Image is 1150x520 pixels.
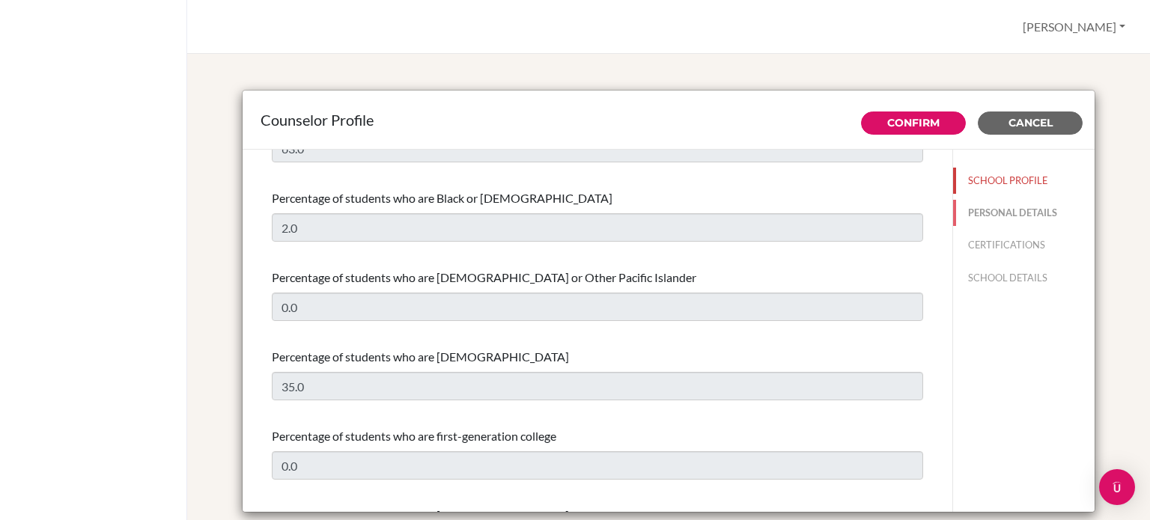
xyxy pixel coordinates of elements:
span: Percentage of students who are Black or [DEMOGRAPHIC_DATA] [272,191,612,205]
button: PERSONAL DETAILS [953,200,1095,226]
div: Open Intercom Messenger [1099,469,1135,505]
span: Percentage of students who are [DEMOGRAPHIC_DATA] [272,349,569,364]
button: SCHOOL PROFILE [953,168,1095,194]
button: [PERSON_NAME] [1016,13,1132,41]
button: SCHOOL DETAILS [953,265,1095,291]
div: Counselor Profile [261,108,1077,131]
button: CERTIFICATIONS [953,232,1095,258]
span: Percentage of students who are first-generation college [272,429,556,443]
span: Percentage of students who are [DEMOGRAPHIC_DATA] or Other Pacific Islander [272,270,696,284]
